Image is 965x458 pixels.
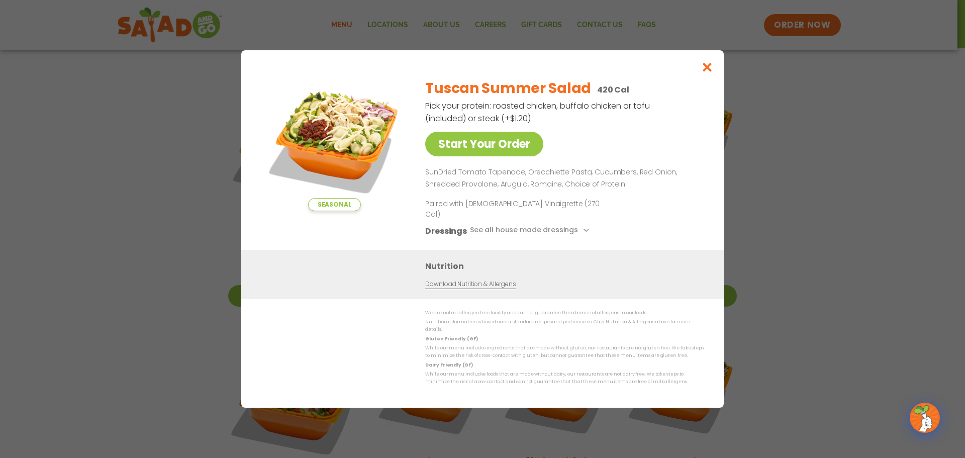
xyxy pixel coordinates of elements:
h3: Nutrition [425,260,709,272]
a: Start Your Order [425,132,543,156]
strong: Dairy Friendly (DF) [425,362,472,368]
span: Seasonal [308,198,361,211]
p: Paired with [DEMOGRAPHIC_DATA] Vinaigrette (270 Cal) [425,199,611,220]
img: wpChatIcon [911,404,939,432]
p: SunDried Tomato Tapenade, Orecchiette Pasta, Cucumbers, Red Onion, Shredded Provolone, Arugula, R... [425,166,700,191]
h2: Tuscan Summer Salad [425,78,591,99]
img: Featured product photo for Tuscan Summer Salad [264,70,405,211]
button: See all house made dressings [470,225,592,237]
p: Pick your protein: roasted chicken, buffalo chicken or tofu (included) or steak (+$1.20) [425,100,651,125]
strong: Gluten Friendly (GF) [425,336,477,342]
p: We are not an allergen free facility and cannot guarantee the absence of allergens in our foods. [425,309,704,317]
p: While our menu includes ingredients that are made without gluten, our restaurants are not gluten ... [425,344,704,360]
p: 420 Cal [597,83,629,96]
button: Close modal [691,50,724,84]
a: Download Nutrition & Allergens [425,280,516,289]
h3: Dressings [425,225,467,237]
p: Nutrition information is based on our standard recipes and portion sizes. Click Nutrition & Aller... [425,318,704,334]
p: While our menu includes foods that are made without dairy, our restaurants are not dairy free. We... [425,371,704,386]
